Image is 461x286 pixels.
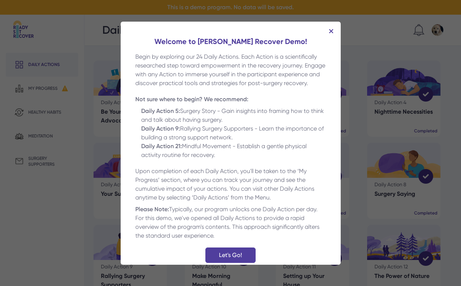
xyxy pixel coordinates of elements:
[141,125,180,132] span: Daily Action 9:
[135,95,326,104] div: Not sure where to begin? We recommend:
[205,247,256,263] div: Let's Go!
[135,52,326,88] div: Begin by exploring our 24 Daily Actions. Each Action is a scientifically researched step toward e...
[135,167,326,240] div: Upon completion of each Daily Action, you'll be taken to the ‘My Progress’ section, where you can...
[329,29,333,33] img: Close icn
[135,36,326,47] div: Welcome to [PERSON_NAME] Recover Demo!
[141,107,180,114] span: Daily Action 5:
[141,107,326,159] div: Surgery Story - Gain insights into framing how to think and talk about having surgery. Rallying S...
[135,206,169,213] span: Please Note:
[141,143,182,150] span: Daily Action 21:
